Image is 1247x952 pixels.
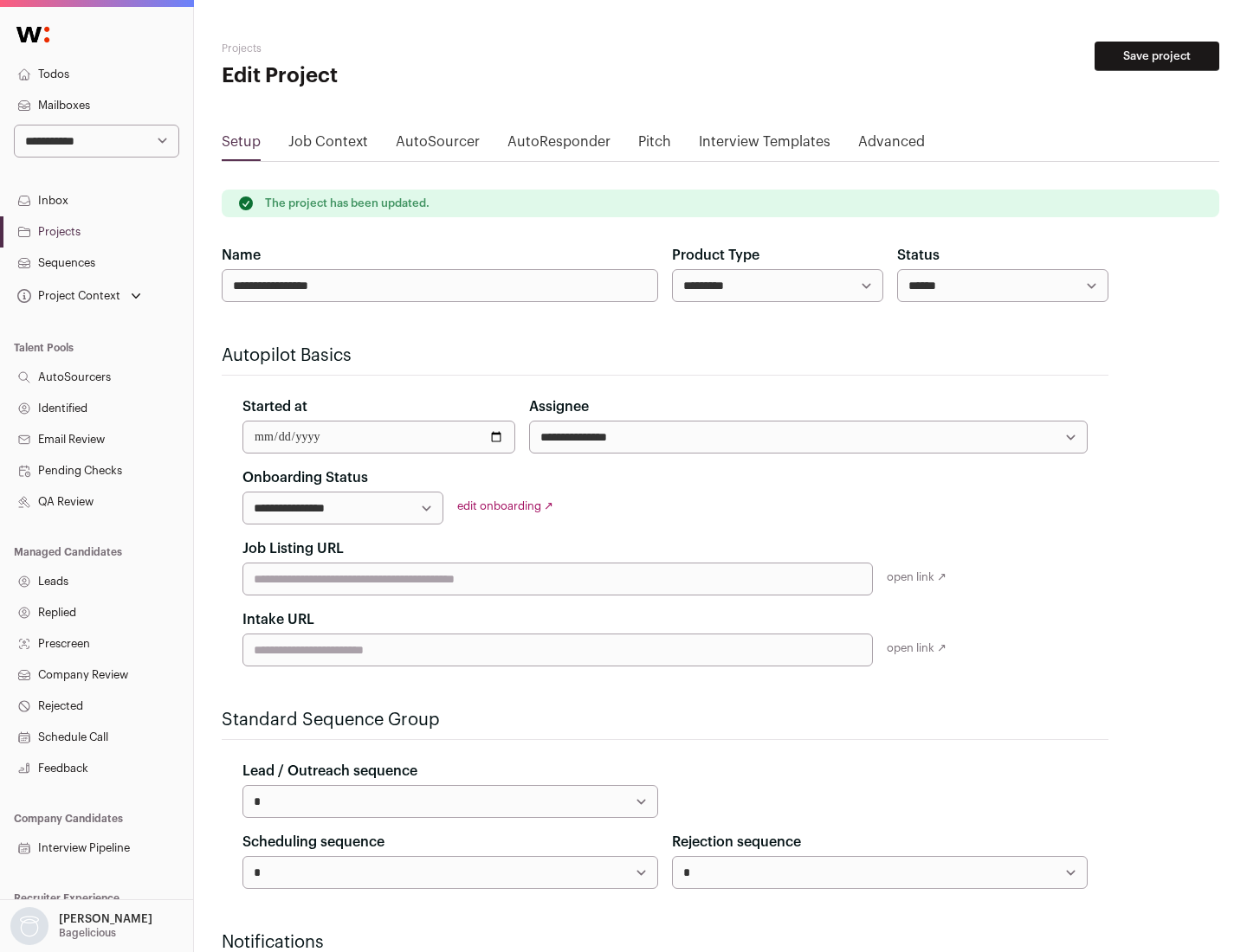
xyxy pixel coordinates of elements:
label: Rejection sequence [672,832,801,852]
h2: Autopilot Basics [222,344,1108,368]
label: Lead / Outreach sequence [242,761,417,782]
h1: Edit Project [222,62,554,90]
label: Product Type [672,245,759,266]
label: Intake URL [242,609,314,630]
p: The project has been updated. [265,196,430,210]
a: Interview Templates [699,132,830,159]
button: Open dropdown [7,907,156,945]
a: Job Context [288,132,368,159]
div: Project Context [14,289,120,303]
h2: Standard Sequence Group [222,708,1108,732]
label: Status [897,245,940,266]
label: Assignee [529,396,589,417]
button: Open dropdown [14,284,145,308]
a: edit onboarding ↗ [457,500,553,511]
a: Setup [222,132,261,159]
a: AutoResponder [507,132,611,159]
label: Job Listing URL [242,538,344,559]
a: AutoSourcer [396,132,480,159]
label: Scheduling sequence [242,832,384,852]
label: Onboarding Status [242,467,368,488]
a: Pitch [638,132,671,159]
p: [PERSON_NAME] [59,912,152,926]
a: Advanced [858,132,925,159]
h2: Projects [222,42,554,55]
label: Name [222,245,261,266]
button: Save project [1095,42,1219,71]
img: nopic.png [10,907,48,945]
label: Started at [242,396,307,417]
img: Wellfound [7,17,59,52]
p: Bagelicious [59,926,116,940]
